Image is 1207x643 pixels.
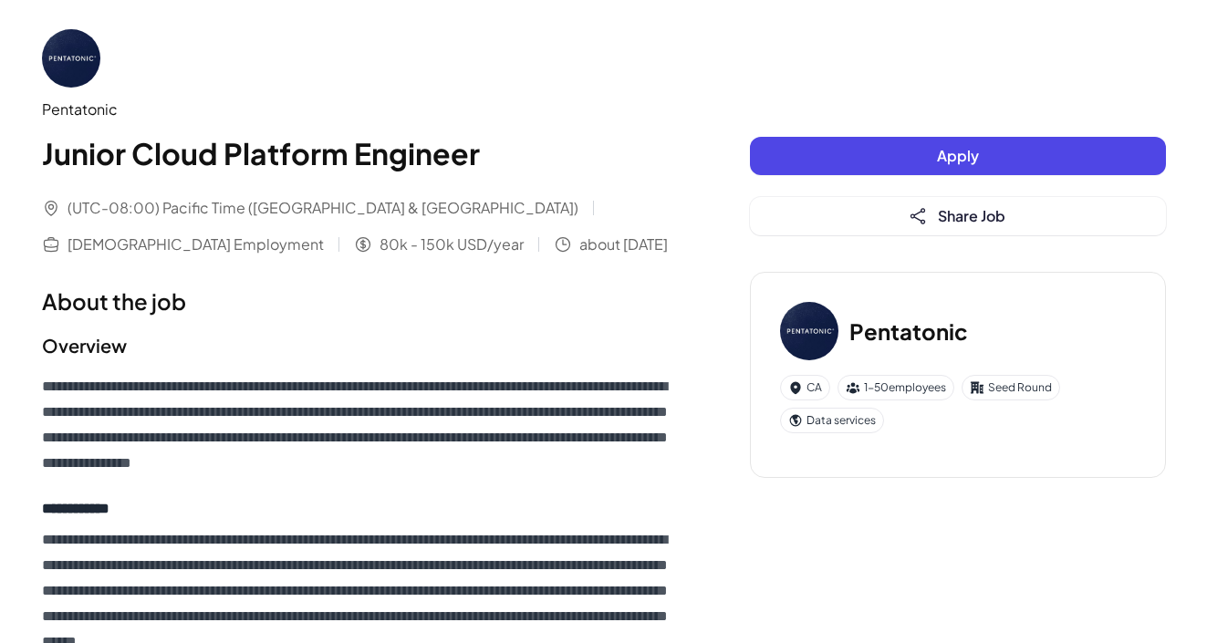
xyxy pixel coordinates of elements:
div: Seed Round [962,375,1060,400]
div: 1-50 employees [838,375,954,400]
h3: Pentatonic [849,315,968,347]
span: Share Job [938,206,1005,225]
span: (UTC-08:00) Pacific Time ([GEOGRAPHIC_DATA] & [GEOGRAPHIC_DATA]) [68,197,578,219]
span: 80k - 150k USD/year [380,233,524,255]
img: Pe [780,302,838,360]
button: Share Job [750,197,1166,235]
img: Pe [42,29,100,88]
div: Pentatonic [42,99,677,120]
span: about [DATE] [579,233,668,255]
div: Data services [780,408,884,433]
span: [DEMOGRAPHIC_DATA] Employment [68,233,324,255]
button: Apply [750,137,1166,175]
h1: Junior Cloud Platform Engineer [42,131,677,175]
h2: Overview [42,332,677,359]
span: Apply [937,146,979,165]
h1: About the job [42,285,677,317]
div: CA [780,375,830,400]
